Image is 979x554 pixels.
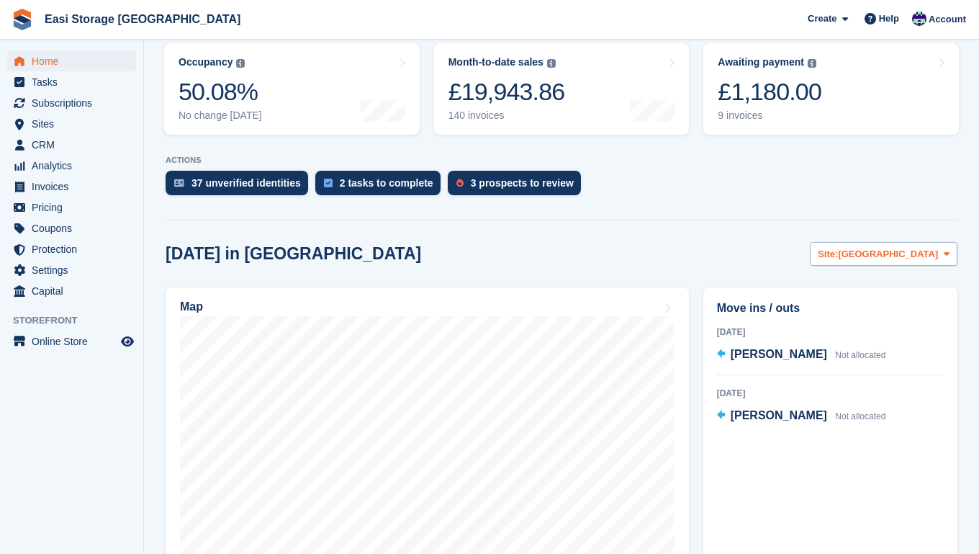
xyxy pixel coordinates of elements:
[32,239,118,259] span: Protection
[174,179,184,187] img: verify_identity-adf6edd0f0f0b5bbfe63781bf79b02c33cf7c696d77639b501bdc392416b5a36.svg
[718,77,821,107] div: £1,180.00
[717,407,886,426] a: [PERSON_NAME] Not allocated
[7,331,136,352] a: menu
[179,110,262,122] div: No change [DATE]
[32,331,118,352] span: Online Store
[547,59,556,68] img: icon-info-grey-7440780725fd019a000dd9b08b2336e03edf1995a4989e88bcd33f0948082b44.svg
[166,244,421,264] h2: [DATE] in [GEOGRAPHIC_DATA]
[7,177,136,197] a: menu
[434,43,690,135] a: Month-to-date sales £19,943.86 140 invoices
[7,114,136,134] a: menu
[236,59,245,68] img: icon-info-grey-7440780725fd019a000dd9b08b2336e03edf1995a4989e88bcd33f0948082b44.svg
[191,177,301,189] div: 37 unverified identities
[7,51,136,71] a: menu
[7,197,136,218] a: menu
[12,9,33,30] img: stora-icon-8386f47178a22dfd0bd8f6a31ec36ba5ce8667c1dd55bd0f319d3a0aa187defe.svg
[7,281,136,301] a: menu
[39,7,246,31] a: Easi Storage [GEOGRAPHIC_DATA]
[32,281,118,301] span: Capital
[32,218,118,238] span: Coupons
[718,56,804,68] div: Awaiting payment
[808,12,836,26] span: Create
[179,77,262,107] div: 50.08%
[718,110,821,122] div: 9 invoices
[119,333,136,350] a: Preview store
[7,72,136,92] a: menu
[731,409,827,421] span: [PERSON_NAME]
[448,110,565,122] div: 140 invoices
[7,93,136,113] a: menu
[717,387,944,400] div: [DATE]
[810,242,957,266] button: Site: [GEOGRAPHIC_DATA]
[835,350,885,360] span: Not allocated
[879,12,899,26] span: Help
[32,114,118,134] span: Sites
[180,300,203,313] h2: Map
[731,348,827,360] span: [PERSON_NAME]
[7,239,136,259] a: menu
[818,247,838,262] span: Site:
[717,346,886,365] a: [PERSON_NAME] Not allocated
[717,326,944,339] div: [DATE]
[808,59,816,68] img: icon-info-grey-7440780725fd019a000dd9b08b2336e03edf1995a4989e88bcd33f0948082b44.svg
[32,156,118,176] span: Analytics
[166,171,315,202] a: 37 unverified identities
[32,93,118,113] span: Subscriptions
[315,171,448,202] a: 2 tasks to complete
[32,72,118,92] span: Tasks
[717,300,944,317] h2: Move ins / outs
[912,12,926,26] img: Steven Cusick
[164,43,420,135] a: Occupancy 50.08% No change [DATE]
[7,218,136,238] a: menu
[13,313,143,328] span: Storefront
[929,12,966,27] span: Account
[448,171,588,202] a: 3 prospects to review
[32,51,118,71] span: Home
[835,411,885,421] span: Not allocated
[448,77,565,107] div: £19,943.86
[7,156,136,176] a: menu
[340,177,433,189] div: 2 tasks to complete
[838,247,938,262] span: [GEOGRAPHIC_DATA]
[7,135,136,155] a: menu
[32,197,118,218] span: Pricing
[471,177,574,189] div: 3 prospects to review
[32,260,118,280] span: Settings
[7,260,136,280] a: menu
[166,156,957,165] p: ACTIONS
[324,179,333,187] img: task-75834270c22a3079a89374b754ae025e5fb1db73e45f91037f5363f120a921f8.svg
[456,179,464,187] img: prospect-51fa495bee0391a8d652442698ab0144808aea92771e9ea1ae160a38d050c398.svg
[32,177,118,197] span: Invoices
[32,135,118,155] span: CRM
[448,56,543,68] div: Month-to-date sales
[703,43,959,135] a: Awaiting payment £1,180.00 9 invoices
[179,56,233,68] div: Occupancy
